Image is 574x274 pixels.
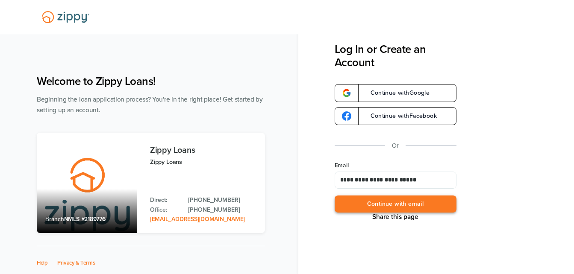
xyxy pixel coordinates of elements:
[335,84,456,102] a: google-logoContinue withGoogle
[57,259,95,266] a: Privacy & Terms
[150,205,180,215] p: Office:
[335,43,456,69] h3: Log In or Create an Account
[64,216,106,223] span: NMLS #2189776
[392,140,399,151] p: Or
[37,7,94,27] img: Lender Logo
[37,96,263,114] span: Beginning the loan application process? You're in the right place! Get started by setting up an a...
[342,111,351,121] img: google-logo
[37,259,48,266] a: Help
[362,113,437,119] span: Continue with Facebook
[335,161,456,170] label: Email
[150,157,256,167] p: Zippy Loans
[370,213,421,221] button: Share This Page
[188,195,256,205] a: Direct Phone: 512-975-2947
[335,195,456,213] button: Continue with email
[45,216,64,223] span: Branch
[37,75,265,88] h1: Welcome to Zippy Loans!
[150,146,256,155] h3: Zippy Loans
[342,88,351,98] img: google-logo
[335,107,456,125] a: google-logoContinue withFacebook
[362,90,430,96] span: Continue with Google
[188,205,256,215] a: Office Phone: 512-975-2947
[150,195,180,205] p: Direct:
[150,216,245,223] a: Email Address: zippyguide@zippymh.com
[335,172,456,189] input: Email Address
